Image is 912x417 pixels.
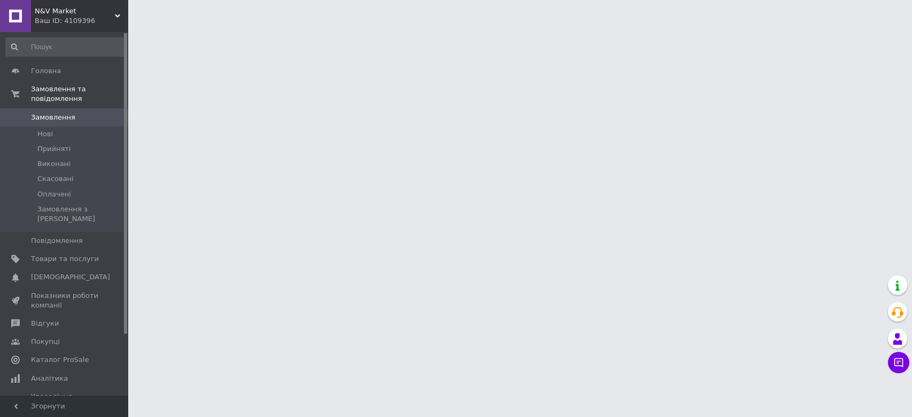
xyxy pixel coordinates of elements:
span: Управління сайтом [31,392,99,411]
span: Аналітика [31,374,68,383]
span: N&V Market [35,6,115,16]
span: Товари та послуги [31,254,99,264]
span: Скасовані [37,174,74,184]
span: Покупці [31,337,60,347]
span: Повідомлення [31,236,83,246]
span: Відгуки [31,319,59,328]
span: Замовлення та повідомлення [31,84,128,104]
span: Показники роботи компанії [31,291,99,310]
span: Виконані [37,159,71,169]
div: Ваш ID: 4109396 [35,16,128,26]
span: Замовлення з [PERSON_NAME] [37,204,124,224]
span: Замовлення [31,113,75,122]
span: Головна [31,66,61,76]
span: Прийняті [37,144,71,154]
button: Чат з покупцем [888,352,909,373]
span: Каталог ProSale [31,355,89,365]
span: [DEMOGRAPHIC_DATA] [31,272,110,282]
span: Оплачені [37,190,71,199]
input: Пошук [5,37,126,57]
span: Нові [37,129,53,139]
